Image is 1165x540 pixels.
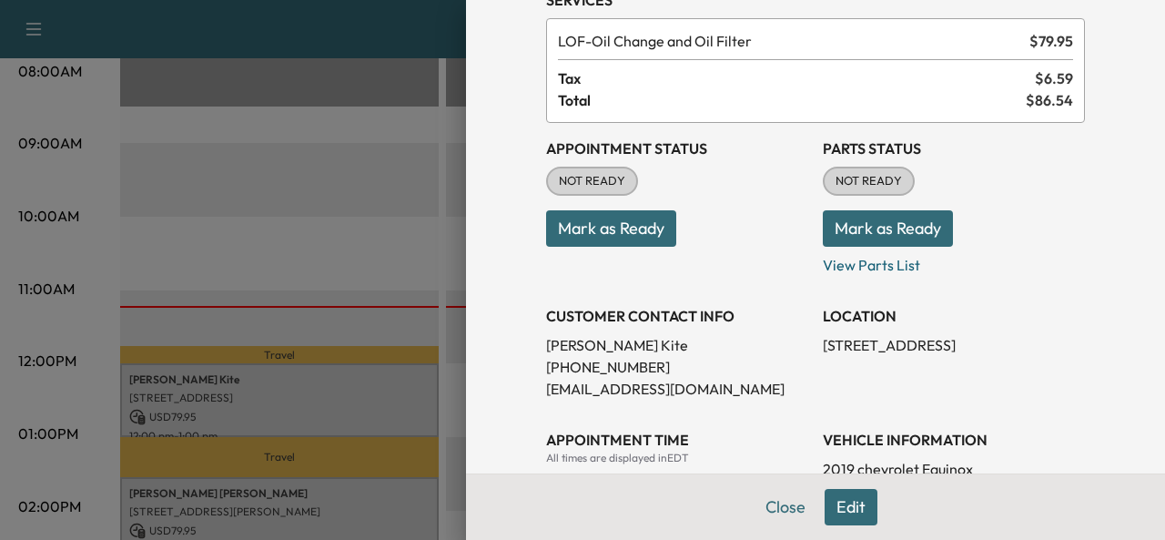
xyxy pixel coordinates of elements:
[546,356,808,378] p: [PHONE_NUMBER]
[546,465,808,494] div: Date: [DATE]
[548,172,636,190] span: NOT READY
[823,138,1085,159] h3: Parts Status
[1026,89,1073,111] span: $ 86.54
[546,378,808,400] p: [EMAIL_ADDRESS][DOMAIN_NAME]
[546,334,808,356] p: [PERSON_NAME] Kite
[754,489,817,525] button: Close
[558,89,1026,111] span: Total
[558,30,1022,52] span: Oil Change and Oil Filter
[558,67,1035,89] span: Tax
[1029,30,1073,52] span: $ 79.95
[825,172,913,190] span: NOT READY
[546,451,808,465] div: All times are displayed in EDT
[546,305,808,327] h3: CUSTOMER CONTACT INFO
[823,429,1085,451] h3: VEHICLE INFORMATION
[823,210,953,247] button: Mark as Ready
[1035,67,1073,89] span: $ 6.59
[546,210,676,247] button: Mark as Ready
[823,247,1085,276] p: View Parts List
[546,138,808,159] h3: Appointment Status
[546,429,808,451] h3: APPOINTMENT TIME
[823,305,1085,327] h3: LOCATION
[825,489,877,525] button: Edit
[823,458,1085,480] p: 2019 chevrolet Equinox
[823,334,1085,356] p: [STREET_ADDRESS]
